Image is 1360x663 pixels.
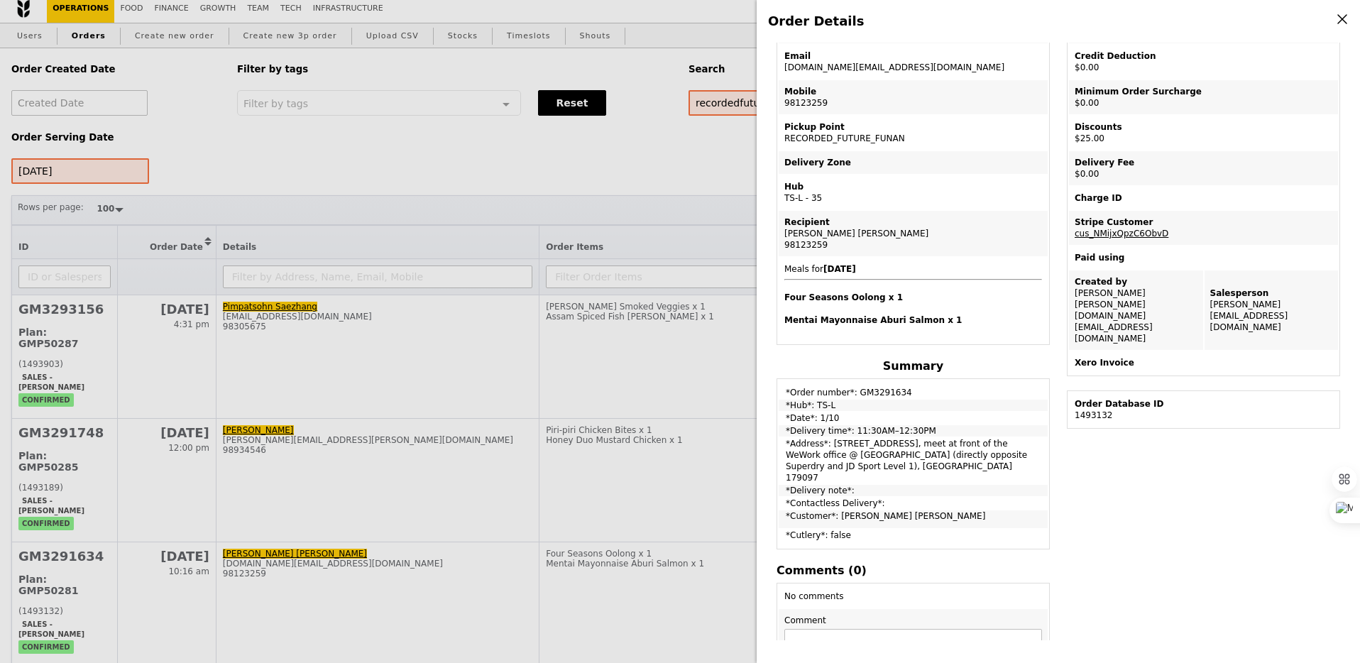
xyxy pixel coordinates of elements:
[1075,157,1332,168] div: Delivery Fee
[784,121,1042,133] div: Pickup Point
[777,359,1050,373] h4: Summary
[784,86,1042,97] div: Mobile
[779,400,1048,411] td: *Hub*: TS-L
[1075,276,1197,287] div: Created by
[779,116,1048,150] td: RECORDED_FUTURE_FUNAN
[777,564,1050,577] h4: Comments (0)
[1075,357,1332,368] div: Xero Invoice
[1069,116,1338,150] td: $25.00
[1075,398,1332,410] div: Order Database ID
[784,615,826,626] label: Comment
[1075,86,1332,97] div: Minimum Order Surcharge
[779,585,1048,608] td: No comments
[779,530,1048,547] td: *Cutlery*: false
[779,438,1048,483] td: *Address*: [STREET_ADDRESS], meet at front of the WeWork office @ [GEOGRAPHIC_DATA] (directly opp...
[1075,252,1332,263] div: Paid using
[779,412,1048,424] td: *Date*: 1/10
[1205,270,1339,350] td: [PERSON_NAME] [EMAIL_ADDRESS][DOMAIN_NAME]
[1069,151,1338,185] td: $0.00
[779,175,1048,209] td: TS-L - 35
[1069,270,1203,350] td: [PERSON_NAME] [PERSON_NAME] [DOMAIN_NAME][EMAIL_ADDRESS][DOMAIN_NAME]
[779,510,1048,528] td: *Customer*: [PERSON_NAME] [PERSON_NAME]
[1069,45,1338,79] td: $0.00
[784,217,1042,228] div: Recipient
[784,314,1042,326] h4: Mentai Mayonnaise Aburi Salmon x 1
[784,292,1042,303] h4: Four Seasons Oolong x 1
[779,80,1048,114] td: 98123259
[779,498,1048,509] td: *Contactless Delivery*:
[1075,50,1332,62] div: Credit Deduction
[768,13,864,28] span: Order Details
[784,181,1042,192] div: Hub
[1075,192,1332,204] div: Charge ID
[784,264,1042,326] span: Meals for
[784,50,1042,62] div: Email
[1069,393,1338,427] td: 1493132
[784,157,1042,168] div: Delivery Zone
[784,228,1042,239] div: [PERSON_NAME] [PERSON_NAME]
[1210,287,1333,299] div: Salesperson
[1075,217,1332,228] div: Stripe Customer
[823,264,856,274] b: [DATE]
[779,45,1048,79] td: [DOMAIN_NAME][EMAIL_ADDRESS][DOMAIN_NAME]
[784,239,1042,251] div: 98123259
[779,380,1048,398] td: *Order number*: GM3291634
[779,425,1048,437] td: *Delivery time*: 11:30AM–12:30PM
[779,485,1048,496] td: *Delivery note*:
[1069,80,1338,114] td: $0.00
[1075,229,1168,239] a: cus_NMijxQpzC6ObvD
[1075,121,1332,133] div: Discounts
